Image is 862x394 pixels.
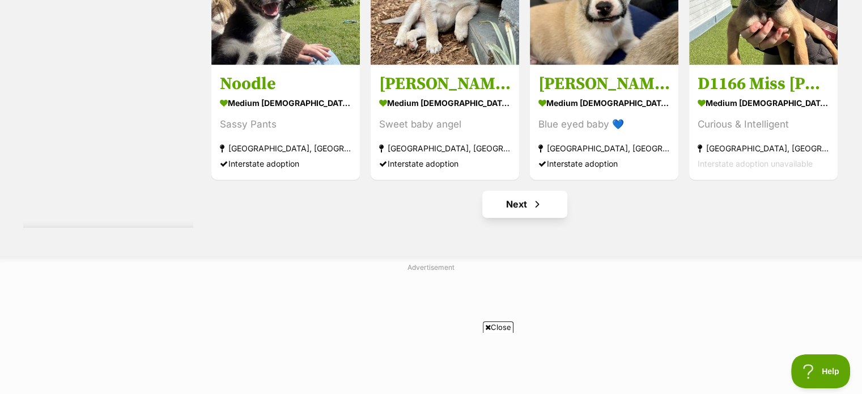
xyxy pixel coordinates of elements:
span: Close [483,321,513,333]
div: Interstate adoption [220,155,351,171]
strong: medium [DEMOGRAPHIC_DATA] Dog [698,94,829,111]
strong: [GEOGRAPHIC_DATA], [GEOGRAPHIC_DATA] [538,140,670,155]
div: Interstate adoption [538,155,670,171]
a: Next page [482,190,567,218]
div: Interstate adoption [379,155,511,171]
div: Sassy Pants [220,116,351,132]
h3: [PERSON_NAME] [538,73,670,94]
iframe: Help Scout Beacon - Open [791,354,851,388]
span: Interstate adoption unavailable [698,158,813,168]
h3: D1166 Miss [PERSON_NAME] [698,73,829,94]
strong: [GEOGRAPHIC_DATA], [GEOGRAPHIC_DATA] [220,140,351,155]
a: D1166 Miss [PERSON_NAME] medium [DEMOGRAPHIC_DATA] Dog Curious & Intelligent [GEOGRAPHIC_DATA], [... [689,64,838,179]
strong: medium [DEMOGRAPHIC_DATA] Dog [538,94,670,111]
strong: [GEOGRAPHIC_DATA], [GEOGRAPHIC_DATA] [379,140,511,155]
strong: medium [DEMOGRAPHIC_DATA] Dog [379,94,511,111]
div: Sweet baby angel [379,116,511,132]
strong: medium [DEMOGRAPHIC_DATA] Dog [220,94,351,111]
a: Noodle medium [DEMOGRAPHIC_DATA] Dog Sassy Pants [GEOGRAPHIC_DATA], [GEOGRAPHIC_DATA] Interstate ... [211,64,360,179]
a: [PERSON_NAME] medium [DEMOGRAPHIC_DATA] Dog Blue eyed baby 💙 [GEOGRAPHIC_DATA], [GEOGRAPHIC_DATA]... [530,64,678,179]
h3: [PERSON_NAME] [379,73,511,94]
nav: Pagination [210,190,839,218]
a: [PERSON_NAME] medium [DEMOGRAPHIC_DATA] Dog Sweet baby angel [GEOGRAPHIC_DATA], [GEOGRAPHIC_DATA]... [371,64,519,179]
h3: Noodle [220,73,351,94]
div: Curious & Intelligent [698,116,829,132]
div: Blue eyed baby 💙 [538,116,670,132]
strong: [GEOGRAPHIC_DATA], [GEOGRAPHIC_DATA] [698,140,829,155]
iframe: Advertisement [225,337,638,388]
